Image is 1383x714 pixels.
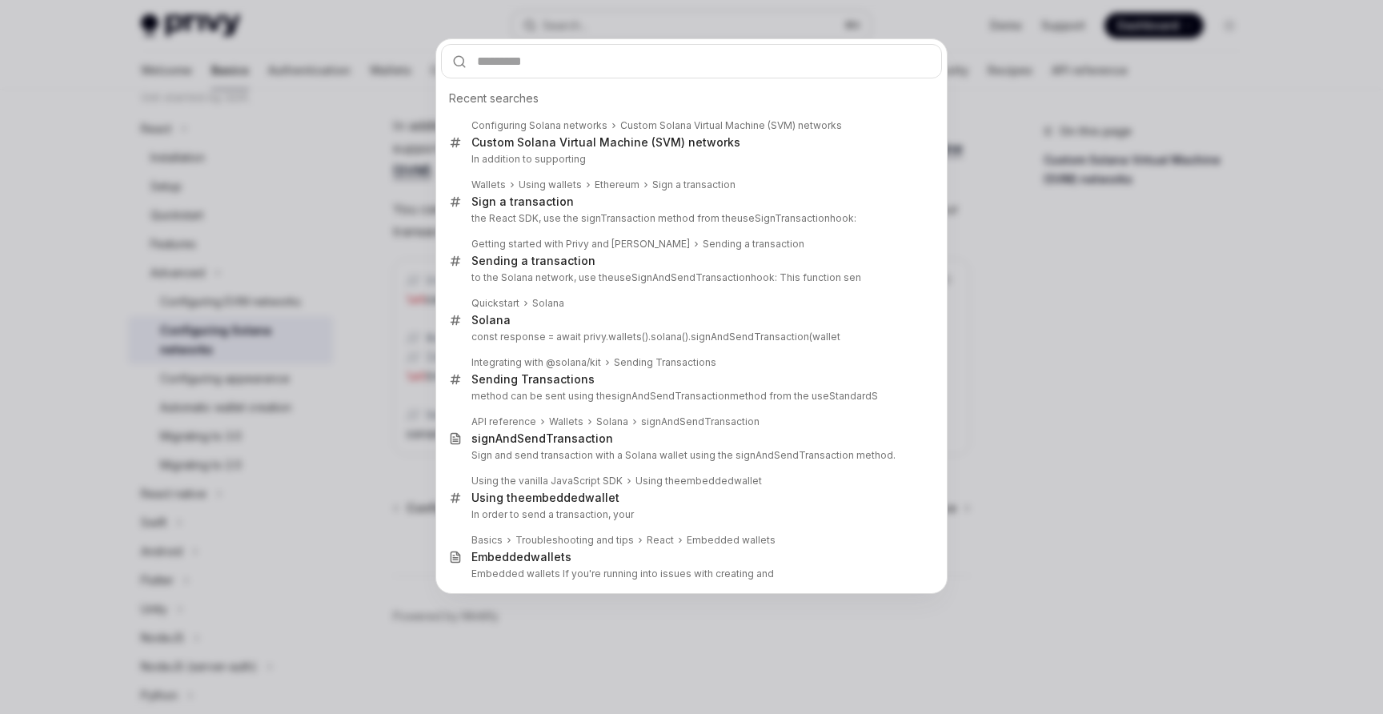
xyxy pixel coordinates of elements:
div: Integrating with @solana/kit [471,356,601,369]
b: useSignAndSendTransaction [614,271,751,283]
div: Solana [596,415,628,428]
div: Wallets [549,415,583,428]
p: const response = await privy.wallets().solana(). (wallet [471,331,908,343]
b: SVM [771,119,792,131]
div: Ethereum [595,178,639,191]
div: React [647,534,674,547]
div: Using the vanilla JavaScript SDK [471,475,623,487]
b: SVM [655,135,681,149]
div: Sending Transactions [614,356,716,369]
div: Sign a transaction [471,195,574,209]
p: In addition to supporting [471,153,908,166]
b: signAndSendTransaction [471,431,613,445]
b: embedded [680,475,734,487]
b: embedded [525,491,585,504]
div: signAndSendTransaction [641,415,760,428]
p: to the Solana network, use the hook: This function sen [471,271,908,284]
div: Solana [471,313,511,327]
div: Using the wallet [635,475,762,487]
div: Quickstart [471,297,519,310]
div: Sending a transaction [471,254,595,268]
div: Sending Transactions [471,372,595,387]
p: Sign and send transaction with a Solana wallet using the signAndSendTransaction method. [471,449,908,462]
div: Wallets [471,178,506,191]
div: wallets [471,550,571,564]
div: Getting started with Privy and [PERSON_NAME] [471,238,690,251]
p: Embedded wallets If you're running into issues with creating and [471,568,908,580]
div: Basics [471,534,503,547]
b: signAndSendTransaction [611,390,730,402]
div: Sending a transaction [703,238,804,251]
div: Using wallets [519,178,582,191]
div: Custom Solana Virtual Machine ( ) networks [471,135,740,150]
div: Troubleshooting and tips [515,534,634,547]
div: Embedded wallets [687,534,776,547]
div: Sign a transaction [652,178,736,191]
div: API reference [471,415,536,428]
p: the React SDK, use the signTransaction method from the hook: [471,212,908,225]
b: signAndSendTransaction [691,331,809,343]
b: Embedded [471,550,531,564]
b: useSignTransaction [737,212,830,224]
div: Custom Solana Virtual Machine ( ) networks [620,119,842,132]
div: Using the wallet [471,491,619,505]
span: Recent searches [449,90,539,106]
p: In order to send a transaction, your [471,508,908,521]
div: Solana [532,297,564,310]
p: method can be sent using the method from the useStandardS [471,390,908,403]
div: Configuring Solana networks [471,119,607,132]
